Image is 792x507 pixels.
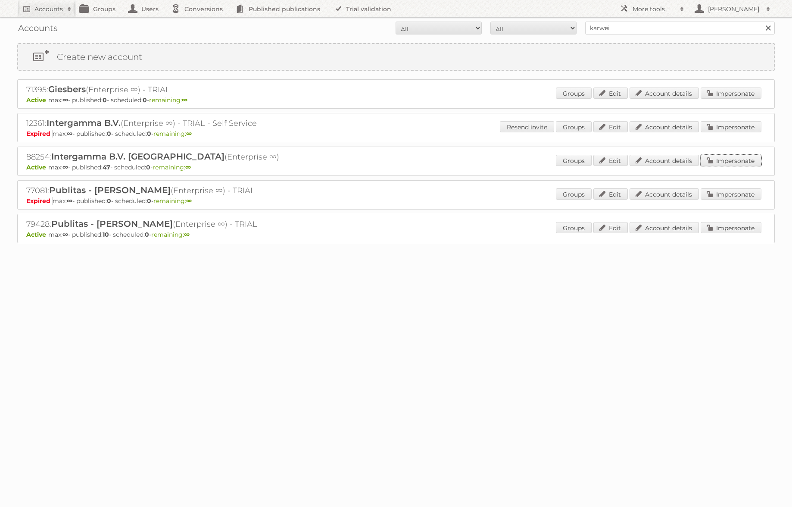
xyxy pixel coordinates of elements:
a: Edit [593,155,628,166]
strong: 10 [103,231,109,238]
span: Intergamma B.V. [GEOGRAPHIC_DATA] [51,151,225,162]
strong: ∞ [186,197,192,205]
strong: ∞ [67,130,72,138]
a: Impersonate [701,88,761,99]
span: Publitas - [PERSON_NAME] [51,219,173,229]
a: Groups [556,222,592,233]
a: Edit [593,88,628,99]
span: Expired [26,130,53,138]
span: Expired [26,197,53,205]
strong: 0 [147,197,151,205]
span: remaining: [153,163,191,171]
p: max: - published: - scheduled: - [26,163,766,171]
p: max: - published: - scheduled: - [26,130,766,138]
a: Account details [630,222,699,233]
h2: More tools [633,5,676,13]
a: Groups [556,88,592,99]
a: Edit [593,222,628,233]
span: Publitas - [PERSON_NAME] [49,185,171,195]
span: Active [26,231,48,238]
h2: 12361: (Enterprise ∞) - TRIAL - Self Service [26,118,328,129]
a: Account details [630,155,699,166]
span: Active [26,163,48,171]
h2: [PERSON_NAME] [706,5,762,13]
span: remaining: [153,130,192,138]
h2: Accounts [34,5,63,13]
span: remaining: [151,231,190,238]
a: Account details [630,188,699,200]
h2: 71395: (Enterprise ∞) - TRIAL [26,84,328,95]
p: max: - published: - scheduled: - [26,231,766,238]
a: Create new account [18,44,774,70]
strong: ∞ [186,130,192,138]
strong: 0 [147,130,151,138]
a: Groups [556,188,592,200]
strong: ∞ [184,231,190,238]
strong: ∞ [62,163,68,171]
strong: ∞ [182,96,187,104]
strong: 0 [107,130,111,138]
a: Impersonate [701,222,761,233]
a: Groups [556,155,592,166]
h2: 79428: (Enterprise ∞) - TRIAL [26,219,328,230]
a: Account details [630,121,699,132]
a: Account details [630,88,699,99]
a: Edit [593,188,628,200]
p: max: - published: - scheduled: - [26,197,766,205]
p: max: - published: - scheduled: - [26,96,766,104]
strong: ∞ [62,231,68,238]
a: Edit [593,121,628,132]
h2: 88254: (Enterprise ∞) [26,151,328,163]
a: Groups [556,121,592,132]
strong: 0 [107,197,111,205]
a: Impersonate [701,121,761,132]
strong: 47 [103,163,110,171]
span: Intergamma B.V. [47,118,121,128]
span: remaining: [149,96,187,104]
span: Giesbers [48,84,86,94]
a: Impersonate [701,155,761,166]
strong: 0 [103,96,107,104]
span: Active [26,96,48,104]
a: Impersonate [701,188,761,200]
strong: 0 [143,96,147,104]
span: remaining: [153,197,192,205]
strong: ∞ [67,197,72,205]
strong: ∞ [185,163,191,171]
strong: ∞ [62,96,68,104]
strong: 0 [146,163,150,171]
a: Resend invite [500,121,554,132]
h2: 77081: (Enterprise ∞) - TRIAL [26,185,328,196]
strong: 0 [145,231,149,238]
